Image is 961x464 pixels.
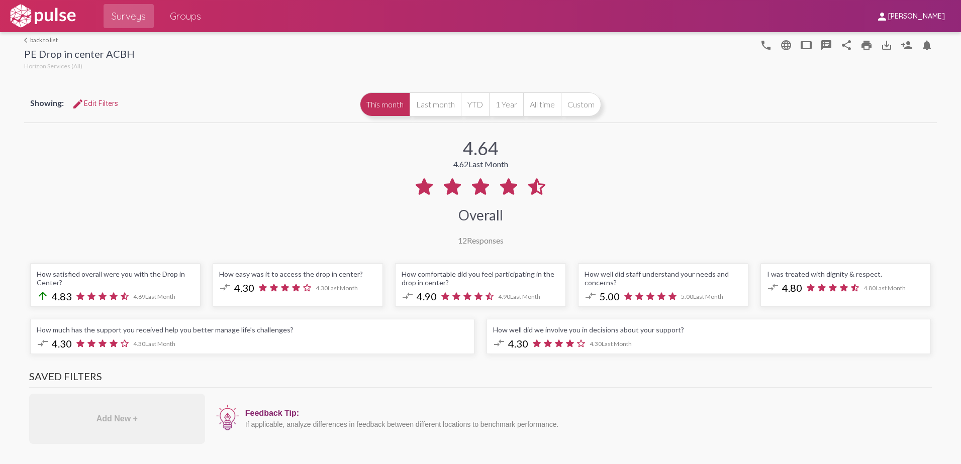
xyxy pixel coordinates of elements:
[328,284,358,292] span: Last Month
[767,281,779,293] mat-icon: compare_arrows
[836,35,856,55] button: Share
[145,340,175,347] span: Last Month
[360,92,410,117] button: This month
[463,137,499,159] div: 4.64
[24,48,135,62] div: PE Drop in center ACBH
[897,35,917,55] button: Person
[585,290,597,302] mat-icon: compare_arrows
[493,325,924,334] div: How well did we involve you in decisions about your support?
[585,270,742,287] div: How well did staff understand your needs and concerns?
[458,236,467,245] span: 12
[756,35,776,55] button: language
[133,340,175,347] span: 4.30
[881,39,893,51] mat-icon: Download
[856,35,877,55] a: print
[876,284,906,292] span: Last Month
[458,236,504,245] div: Responses
[820,39,832,51] mat-icon: speaker_notes
[877,35,897,55] button: Download
[602,340,632,347] span: Last Month
[29,370,932,388] h3: Saved Filters
[453,159,508,169] div: 4.62
[868,7,953,25] button: [PERSON_NAME]
[780,39,792,51] mat-icon: language
[8,4,77,29] img: white-logo.svg
[590,340,632,347] span: 4.30
[24,37,30,43] mat-icon: arrow_back_ios
[816,35,836,55] button: speaker_notes
[219,270,376,278] div: How easy was it to access the drop in center?
[523,92,561,117] button: All time
[493,337,505,349] mat-icon: compare_arrows
[681,293,723,300] span: 5.00
[461,92,489,117] button: YTD
[402,290,414,302] mat-icon: compare_arrows
[561,92,601,117] button: Custom
[145,293,175,300] span: Last Month
[888,12,945,21] span: [PERSON_NAME]
[24,36,135,44] a: back to list
[921,39,933,51] mat-icon: Bell
[245,420,927,428] div: If applicable, analyze differences in feedback between different locations to benchmark performance.
[510,293,540,300] span: Last Month
[234,282,254,294] span: 4.30
[170,7,201,25] span: Groups
[693,293,723,300] span: Last Month
[316,284,358,292] span: 4.30
[72,99,118,108] span: Edit Filters
[782,282,802,294] span: 4.80
[760,39,772,51] mat-icon: language
[37,270,194,287] div: How satisfied overall were you with the Drop in Center?
[162,4,209,28] a: Groups
[112,7,146,25] span: Surveys
[417,290,437,302] span: 4.90
[860,39,873,51] mat-icon: print
[876,11,888,23] mat-icon: person
[215,404,240,432] img: icon12.png
[72,98,84,110] mat-icon: Edit Filters
[104,4,154,28] a: Surveys
[219,281,231,293] mat-icon: compare_arrows
[800,39,812,51] mat-icon: tablet
[600,290,620,302] span: 5.00
[840,39,852,51] mat-icon: Share
[796,35,816,55] button: tablet
[917,35,937,55] button: Bell
[64,94,126,112] button: Edit FiltersEdit Filters
[37,337,49,349] mat-icon: compare_arrows
[458,206,503,223] div: Overall
[30,98,64,107] span: Showing:
[776,35,796,55] button: language
[489,92,523,117] button: 1 Year
[767,270,924,278] div: I was treated with dignity & respect.
[245,409,927,418] div: Feedback Tip:
[24,62,82,70] span: Horizon Services (All)
[498,293,540,300] span: 4.90
[402,270,559,287] div: How comfortable did you feel participating in the drop in center?
[37,325,468,334] div: How much has the support you received help you better manage life’s challenges?
[37,290,49,302] mat-icon: arrow_upward
[133,293,175,300] span: 4.69
[468,159,508,169] span: Last Month
[29,394,205,444] div: Add New +
[52,290,72,302] span: 4.83
[863,284,906,292] span: 4.80
[508,337,528,350] span: 4.30
[52,337,72,350] span: 4.30
[410,92,461,117] button: Last month
[901,39,913,51] mat-icon: Person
